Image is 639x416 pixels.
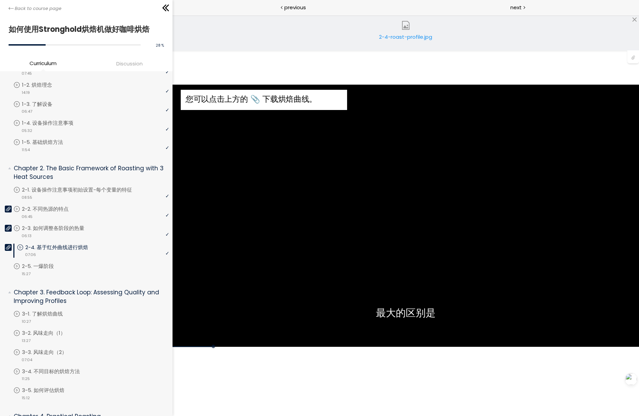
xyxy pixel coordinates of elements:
p: 1-4. 设备操作注意事项 [22,119,87,127]
p: 2-2. 不同热源的特点 [22,205,82,213]
span: Curriculum [29,59,57,67]
span: 06:47 [22,109,32,114]
p: Chapter 2. The Basic Framework of Roasting with 3 Heat Sources [14,164,164,181]
p: Chapter 3. Feedback Loop: Assessing Quality and Improving Profiles [14,288,164,305]
span: 07:45 [22,71,32,76]
p: 2-5. 一爆阶段 [22,262,68,270]
span: 28 % [156,43,164,48]
p: 1-3. 了解设备 [22,100,66,108]
span: 您可以点击上方的 📎 下载烘焙曲线。 [13,79,144,89]
span: Discussion [116,60,143,68]
div: 2-4-roast-profile.jpg [377,33,435,47]
p: 2-4. 基于红外曲线进行烘焙 [25,244,102,251]
p: 2-1. 设备操作注意事项初始设置-每个变量的特征 [22,186,146,194]
span: 08:55 [22,195,32,200]
span: 15:27 [22,271,31,277]
span: 07:06 [25,252,36,258]
span: next [510,3,522,11]
span: 14:19 [22,90,30,96]
p: 2-3. 如何调整各阶段的热量 [22,224,98,232]
span: 06:45 [22,214,33,220]
h1: 如何使用Stronghold烘焙机做好咖啡烘焙 [9,23,161,36]
p: 1-2. 烘焙理念 [22,81,66,89]
span: previous [284,3,306,11]
span: Back to course page [15,5,61,12]
a: Back to course page [9,5,61,12]
p: 1-5. 基础烘焙方法 [22,138,77,146]
img: attachment-image.png [401,21,410,30]
span: 11:54 [22,147,30,153]
span: 05:32 [22,128,32,134]
span: 06:13 [22,233,32,239]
